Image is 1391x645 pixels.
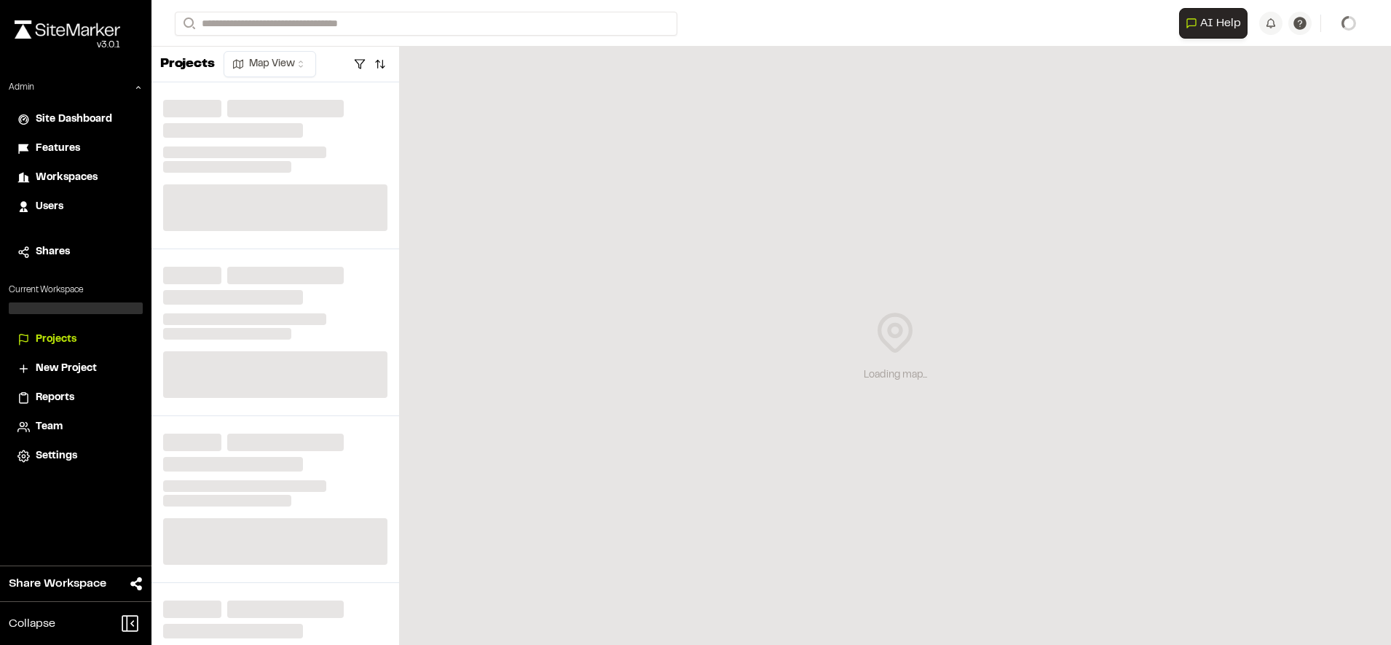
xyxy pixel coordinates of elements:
[9,575,106,593] span: Share Workspace
[17,112,134,128] a: Site Dashboard
[17,332,134,348] a: Projects
[15,39,120,52] div: Oh geez...please don't...
[17,141,134,157] a: Features
[17,419,134,435] a: Team
[36,390,74,406] span: Reports
[160,55,215,74] p: Projects
[1200,15,1241,32] span: AI Help
[9,615,55,633] span: Collapse
[1179,8,1253,39] div: Open AI Assistant
[36,199,63,215] span: Users
[17,199,134,215] a: Users
[175,12,201,36] button: Search
[36,419,63,435] span: Team
[36,332,76,348] span: Projects
[9,284,143,297] p: Current Workspace
[17,390,134,406] a: Reports
[864,367,927,383] div: Loading map...
[17,244,134,260] a: Shares
[36,112,112,128] span: Site Dashboard
[9,81,34,94] p: Admin
[1179,8,1248,39] button: Open AI Assistant
[17,361,134,377] a: New Project
[36,141,80,157] span: Features
[17,448,134,464] a: Settings
[36,244,70,260] span: Shares
[17,170,134,186] a: Workspaces
[36,170,98,186] span: Workspaces
[15,20,120,39] img: rebrand.png
[36,448,77,464] span: Settings
[36,361,97,377] span: New Project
